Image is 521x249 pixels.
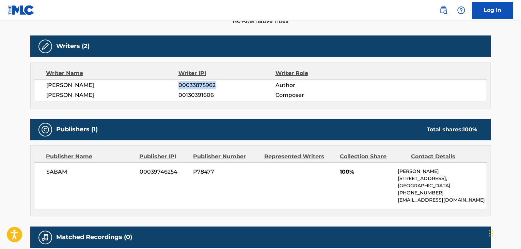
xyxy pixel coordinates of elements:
div: Publisher IPI [139,152,188,161]
div: Help [454,3,468,17]
span: Author [275,81,363,89]
h5: Writers (2) [56,42,90,50]
img: Matched Recordings [41,233,49,241]
p: [PERSON_NAME] [398,168,487,175]
div: Collection Share [340,152,406,161]
div: Total shares: [427,126,477,134]
div: Publisher Number [193,152,259,161]
img: search [439,6,447,14]
iframe: Chat Widget [487,216,521,249]
div: Writer IPI [178,69,275,77]
p: [STREET_ADDRESS], [398,175,487,182]
span: P78477 [193,168,259,176]
span: [PERSON_NAME] [46,91,178,99]
span: 00130391606 [178,91,275,99]
a: Log In [472,2,513,19]
span: 100 % [463,126,477,133]
img: help [457,6,465,14]
div: Represented Writers [264,152,335,161]
div: Writer Role [275,69,363,77]
div: Contact Details [411,152,477,161]
span: Composer [275,91,363,99]
img: Writers [41,42,49,50]
div: Drag [489,223,493,244]
p: [GEOGRAPHIC_DATA] [398,182,487,189]
span: 100% [340,168,393,176]
span: 00033875962 [178,81,275,89]
div: Publisher Name [46,152,134,161]
p: [EMAIL_ADDRESS][DOMAIN_NAME] [398,196,487,204]
h5: Matched Recordings (0) [56,233,132,241]
a: Public Search [437,3,450,17]
span: 00039746254 [140,168,188,176]
span: [PERSON_NAME] [46,81,178,89]
span: No Alternative Titles [30,17,491,25]
img: MLC Logo [8,5,34,15]
span: SABAM [46,168,135,176]
div: Writer Name [46,69,178,77]
img: Publishers [41,126,49,134]
h5: Publishers (1) [56,126,98,133]
p: [PHONE_NUMBER] [398,189,487,196]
